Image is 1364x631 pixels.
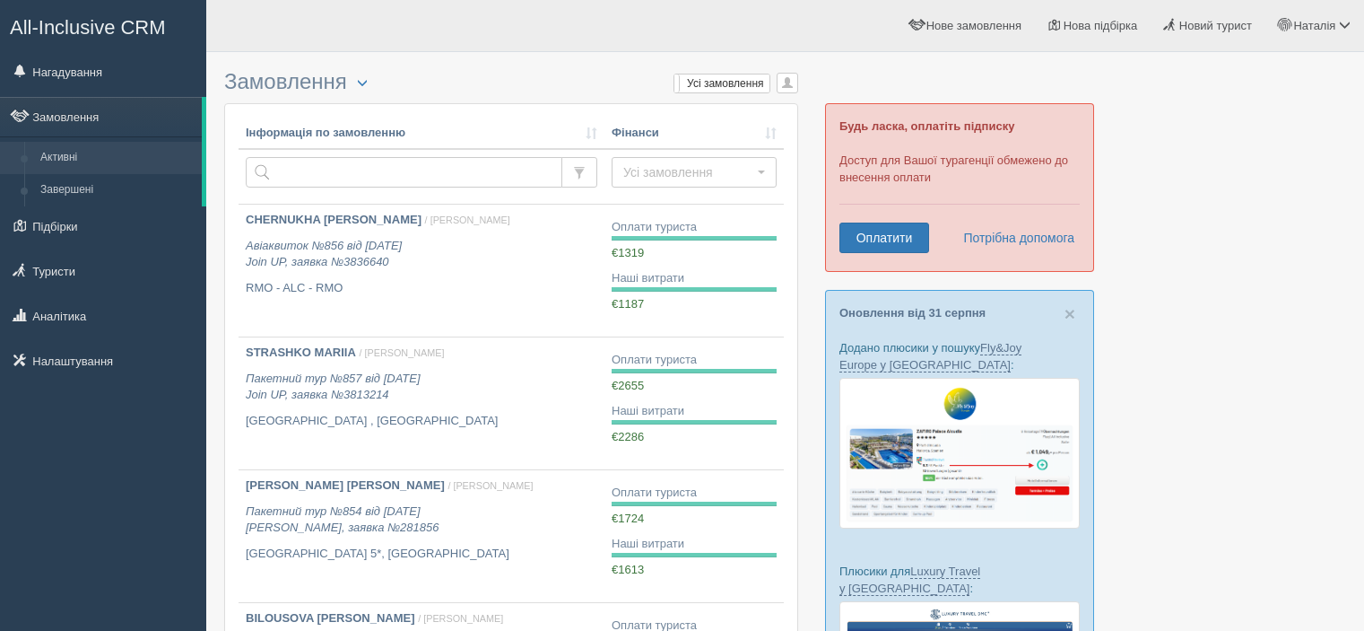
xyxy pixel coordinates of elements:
[612,379,644,392] span: €2655
[246,213,421,226] b: CHERNUKHA [PERSON_NAME]
[246,546,597,563] p: [GEOGRAPHIC_DATA] 5*, [GEOGRAPHIC_DATA]
[839,565,980,596] a: Luxury Travel у [GEOGRAPHIC_DATA]
[612,297,644,311] span: €1187
[839,339,1080,373] p: Додано плюсики у пошуку :
[246,611,415,625] b: BILOUSOVA [PERSON_NAME]
[224,70,798,94] h3: Замовлення
[32,142,202,174] a: Активні
[359,347,444,358] span: / [PERSON_NAME]
[1179,19,1252,32] span: Новий турист
[1064,303,1075,324] span: ×
[1,1,205,50] a: All-Inclusive CRM
[32,174,202,206] a: Завершені
[612,512,644,525] span: €1724
[246,346,356,359] b: STRASHKO MARIIA
[246,157,562,188] input: Пошук за номером замовлення, ПІБ або паспортом туриста
[425,215,510,225] span: / [PERSON_NAME]
[246,280,597,297] p: RMO - ALC - RMO
[1064,19,1138,32] span: Нова підбірка
[839,341,1021,372] a: Fly&Joy Europe у [GEOGRAPHIC_DATA]
[612,430,644,443] span: €2286
[612,536,777,553] div: Наші витрати
[246,413,597,430] p: [GEOGRAPHIC_DATA] , [GEOGRAPHIC_DATA]
[447,480,533,491] span: / [PERSON_NAME]
[418,613,503,624] span: / [PERSON_NAME]
[612,219,777,236] div: Оплати туриста
[612,485,777,502] div: Оплати туриста
[612,157,777,188] button: Усі замовлення
[623,163,753,181] span: Усі замовлення
[246,125,597,142] a: Інформація по замовленню
[839,223,929,253] a: Оплатити
[612,246,644,259] span: €1319
[612,403,777,420] div: Наші витрати
[239,337,604,469] a: STRASHKO MARIIA / [PERSON_NAME] Пакетний тур №857 від [DATE]Join UP, заявка №3813214 [GEOGRAPHIC_...
[10,16,166,39] span: All-Inclusive CRM
[246,504,439,535] i: Пакетний тур №854 від [DATE] [PERSON_NAME], заявка №281856
[612,352,777,369] div: Оплати туриста
[612,125,777,142] a: Фінанси
[839,119,1014,133] b: Будь ласка, оплатіть підписку
[246,239,402,269] i: Авіаквиток №856 від [DATE] Join UP, заявка №3836640
[1293,19,1335,32] span: Наталія
[674,74,769,92] label: Усі замовлення
[239,205,604,337] a: CHERNUKHA [PERSON_NAME] / [PERSON_NAME] Авіаквиток №856 від [DATE]Join UP, заявка №3836640 RMO - ...
[926,19,1021,32] span: Нове замовлення
[825,103,1094,272] div: Доступ для Вашої турагенції обмежено до внесення оплати
[246,478,445,492] b: [PERSON_NAME] [PERSON_NAME]
[951,223,1075,253] a: Потрібна допомога
[246,372,421,402] i: Пакетний тур №857 від [DATE] Join UP, заявка №3813214
[839,306,986,320] a: Оновлення від 31 серпня
[612,270,777,287] div: Наші витрати
[839,563,1080,597] p: Плюсики для :
[612,563,644,576] span: €1613
[839,378,1080,529] img: fly-joy-de-proposal-crm-for-travel-agency.png
[1064,304,1075,323] button: Close
[239,470,604,602] a: [PERSON_NAME] [PERSON_NAME] / [PERSON_NAME] Пакетний тур №854 від [DATE][PERSON_NAME], заявка №28...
